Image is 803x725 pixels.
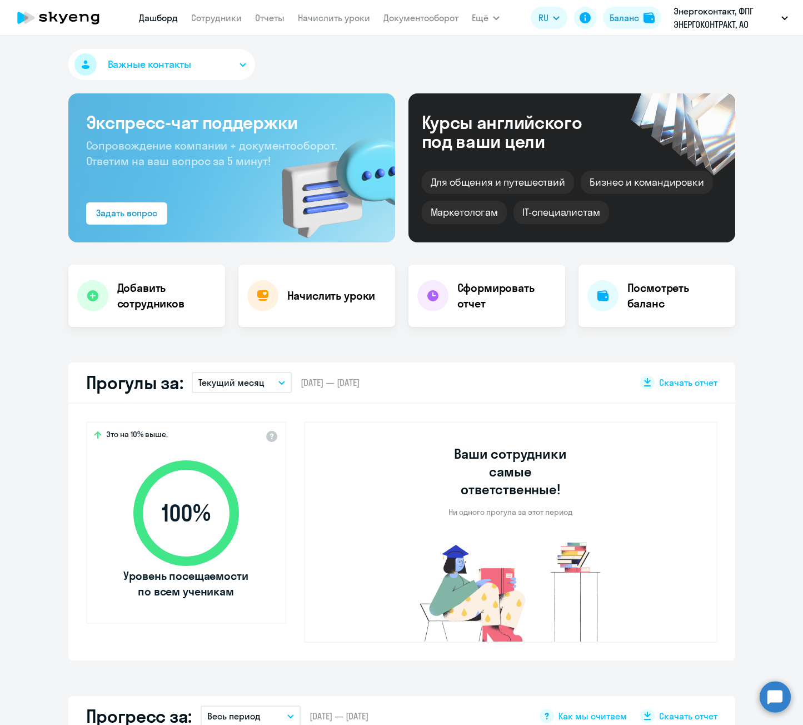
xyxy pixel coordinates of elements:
[538,11,548,24] span: RU
[96,206,157,220] div: Задать вопрос
[122,500,250,527] span: 100 %
[287,288,376,304] h4: Начислить уроки
[86,138,337,168] span: Сопровождение компании + документооборот. Ответим на ваш вопрос за 5 минут!
[603,7,661,29] button: Балансbalance
[68,49,255,80] button: Важные контакты
[422,113,612,151] div: Курсы английского под ваши цели
[472,11,488,24] span: Ещё
[439,445,582,498] h3: Ваши сотрудники самые ответственные!
[581,171,713,194] div: Бизнес и командировки
[472,7,500,29] button: Ещё
[106,429,168,443] span: Это на 10% выше,
[117,280,216,311] h4: Добавить сотрудников
[86,371,183,394] h2: Прогулы за:
[659,710,717,722] span: Скачать отчет
[513,201,609,224] div: IT-специалистам
[457,280,556,311] h4: Сформировать отчет
[558,710,627,722] span: Как мы считаем
[422,201,507,224] div: Маркетологам
[448,507,572,517] p: Ни одного прогула за этот период
[627,280,726,311] h4: Посмотреть баланс
[255,12,285,23] a: Отчеты
[674,4,777,31] p: Энергоконтакт, ФПГ ЭНЕРГОКОНТРАКТ, АО
[86,111,377,133] h3: Экспресс-чат поддержки
[301,376,360,389] span: [DATE] — [DATE]
[668,4,794,31] button: Энергоконтакт, ФПГ ЭНЕРГОКОНТРАКТ, АО
[122,568,250,599] span: Уровень посещаемости по всем ученикам
[422,171,575,194] div: Для общения и путешествий
[266,117,395,242] img: bg-img
[298,12,370,23] a: Начислить уроки
[108,57,191,72] span: Важные контакты
[644,12,655,23] img: balance
[198,376,265,389] p: Текущий месяц
[139,12,178,23] a: Дашборд
[192,372,292,393] button: Текущий месяц
[310,710,368,722] span: [DATE] — [DATE]
[531,7,567,29] button: RU
[383,12,458,23] a: Документооборот
[86,202,167,225] button: Задать вопрос
[207,709,261,723] p: Весь период
[659,376,717,389] span: Скачать отчет
[610,11,639,24] div: Баланс
[399,539,622,642] img: no-truants
[191,12,242,23] a: Сотрудники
